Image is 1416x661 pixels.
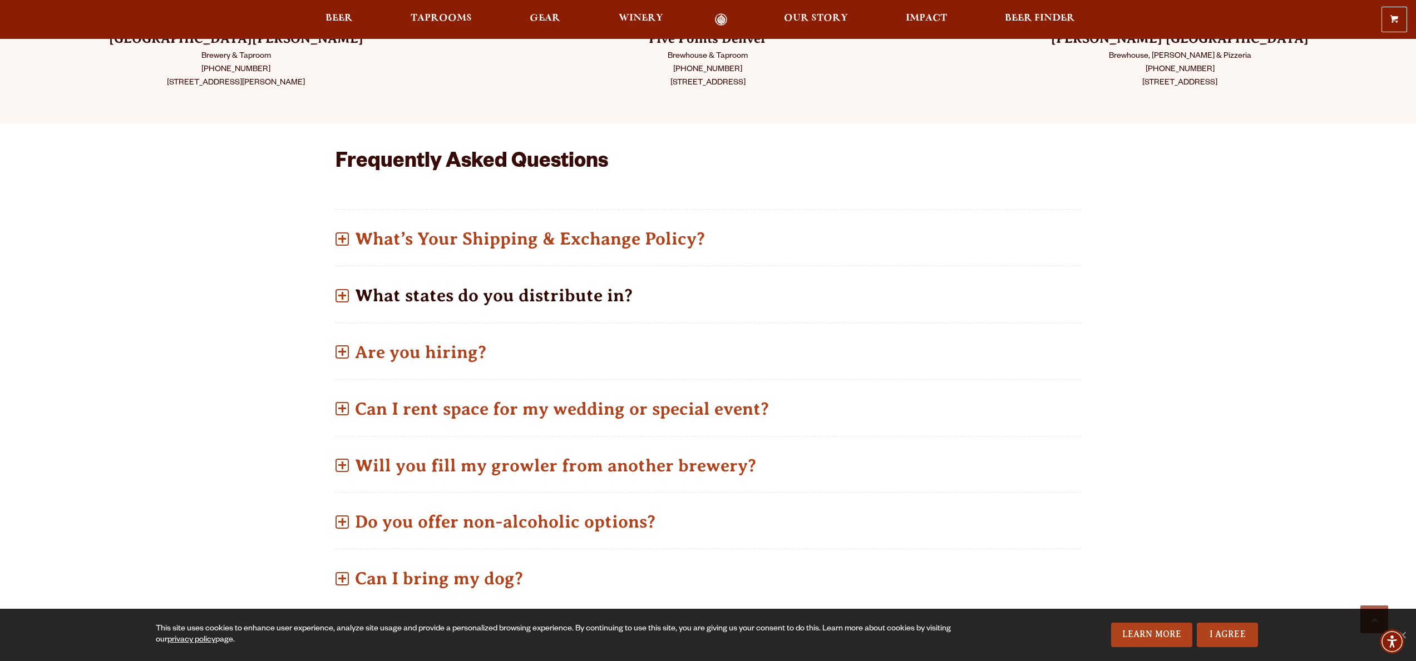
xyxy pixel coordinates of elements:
span: Impact [906,14,947,23]
a: I Agree [1197,623,1258,647]
div: This site uses cookies to enhance user experience, analyze site usage and provide a personalized ... [156,624,972,646]
p: What states do you distribute in? [336,276,1081,315]
a: privacy policy [167,636,215,645]
p: Are you hiring? [336,332,1081,372]
p: Brewhouse & Taproom [PHONE_NUMBER] [STREET_ADDRESS] [500,50,916,90]
p: Brewery & Taproom [PHONE_NUMBER] [STREET_ADDRESS][PERSON_NAME] [28,50,444,90]
a: Impact [899,13,954,26]
p: What’s Your Shipping & Exchange Policy? [336,219,1081,259]
p: Do you offer non-alcoholic options? [336,502,1081,541]
p: Will you fill my growler from another brewery? [336,446,1081,485]
div: Accessibility Menu [1380,629,1404,654]
span: Taprooms [411,14,472,23]
span: Our Story [784,14,848,23]
p: Brewhouse, [PERSON_NAME] & Pizzeria [PHONE_NUMBER] [STREET_ADDRESS] [972,50,1388,90]
p: Can I rent space for my wedding or special event? [336,389,1081,429]
a: Our Story [777,13,855,26]
a: Gear [522,13,568,26]
p: Can I bring my dog? [336,559,1081,598]
span: Beer [325,14,353,23]
a: Learn More [1111,623,1193,647]
a: Beer Finder [998,13,1082,26]
span: Beer Finder [1005,14,1075,23]
a: Scroll to top [1360,605,1388,633]
span: Winery [619,14,663,23]
a: Odell Home [700,13,742,26]
a: Beer [318,13,360,26]
a: Winery [611,13,670,26]
a: Taprooms [403,13,479,26]
h2: Frequently Asked Questions [336,151,923,176]
span: Gear [530,14,560,23]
